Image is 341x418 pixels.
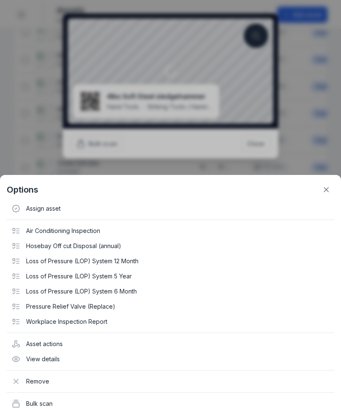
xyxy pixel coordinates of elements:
[7,396,334,411] div: Bulk scan
[7,314,334,329] div: Workplace Inspection Report
[7,336,334,352] div: Asset actions
[7,223,334,238] div: Air Conditioning Inspection
[7,284,334,299] div: Loss of Pressure (LOP) System 6 Month
[7,184,38,196] strong: Options
[7,374,334,389] div: Remove
[7,352,334,367] div: View details
[7,269,334,284] div: Loss of Pressure (LOP) System 5 Year
[7,238,334,254] div: Hosebay Off cut Disposal (annual)
[7,254,334,269] div: Loss of Pressure (LOP) System 12 Month
[7,201,334,216] div: Assign asset
[7,299,334,314] div: Pressure Relief Valve (Replace)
